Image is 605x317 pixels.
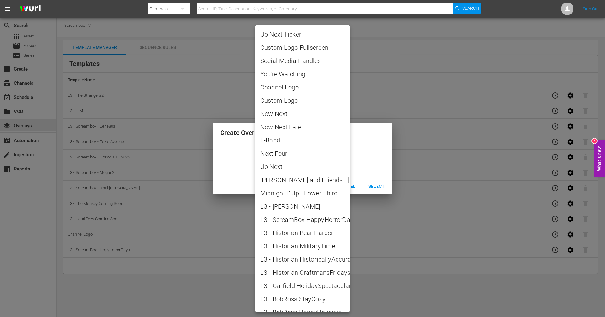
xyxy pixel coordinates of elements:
span: Now Next Later [260,122,345,132]
img: ans4CAIJ8jUAAAAAAAAAAAAAAAAAAAAAAAAgQb4GAAAAAAAAAAAAAAAAAAAAAAAAJMjXAAAAAAAAAAAAAAAAAAAAAAAAgAT5G... [15,2,45,16]
span: L3 - BobRoss StayCozy [260,294,345,304]
span: L3 - ScreamBox HappyHorrorDays [260,215,345,224]
span: Now Next [260,109,345,118]
span: L3 - Garfield HolidaySpectacular [260,281,345,291]
div: 1 [592,139,597,144]
span: Up Next [260,162,345,171]
span: Custom Logo [260,96,345,105]
span: Midnight Pulp - Lower Third [260,188,345,198]
span: L3 - Historian MilitaryTime [260,241,345,251]
span: L3 - Historian PearlHarbor [260,228,345,238]
span: menu [4,5,11,13]
a: Sign Out [583,6,599,11]
button: Open Feedback Widget [594,140,605,177]
span: L3 - Historian CraftmansFridays [260,268,345,277]
span: You're Watching [260,69,345,79]
span: Channel Logo [260,83,345,92]
span: L3 - Historian HistoricallyAccurate [260,255,345,264]
span: Up Next Ticker [260,30,345,39]
span: Custom Logo Fullscreen [260,43,345,52]
span: Search [462,3,479,14]
span: L3 - BobRoss HappyHolidays [260,308,345,317]
span: [PERSON_NAME] and Friends - [DATE] Lower Third [260,175,345,185]
span: Social Media Handles [260,56,345,66]
span: L3 - [PERSON_NAME] [260,202,345,211]
span: Next Four [260,149,345,158]
span: L-Band [260,135,345,145]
